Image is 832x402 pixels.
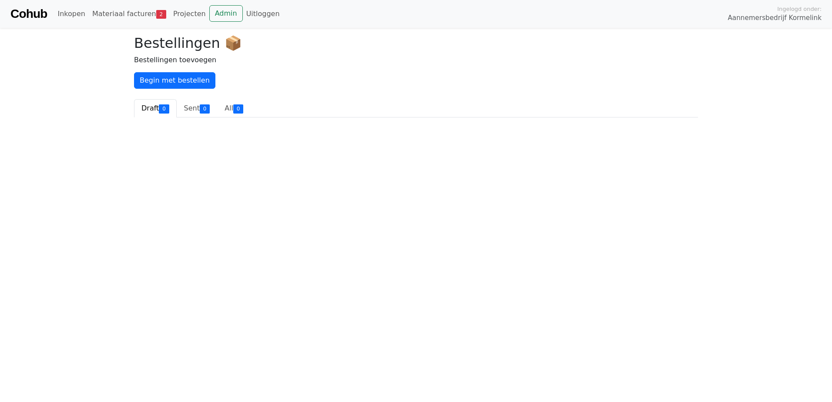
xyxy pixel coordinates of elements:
span: Ingelogd onder: [777,5,822,13]
span: Aannemersbedrijf Kormelink [728,13,822,23]
a: All0 [217,99,251,117]
a: Admin [209,5,243,22]
h2: Bestellingen 📦 [134,35,698,51]
a: Begin met bestellen [134,72,215,89]
p: Bestellingen toevoegen [134,55,698,65]
span: 2 [156,10,166,19]
a: Cohub [10,3,47,24]
a: Inkopen [54,5,88,23]
a: Projecten [170,5,209,23]
div: 0 [233,104,243,113]
div: 0 [200,104,210,113]
a: Draft0 [134,99,177,117]
div: 0 [159,104,169,113]
a: Uitloggen [243,5,283,23]
a: Materiaal facturen2 [89,5,170,23]
a: Sent0 [177,99,218,117]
